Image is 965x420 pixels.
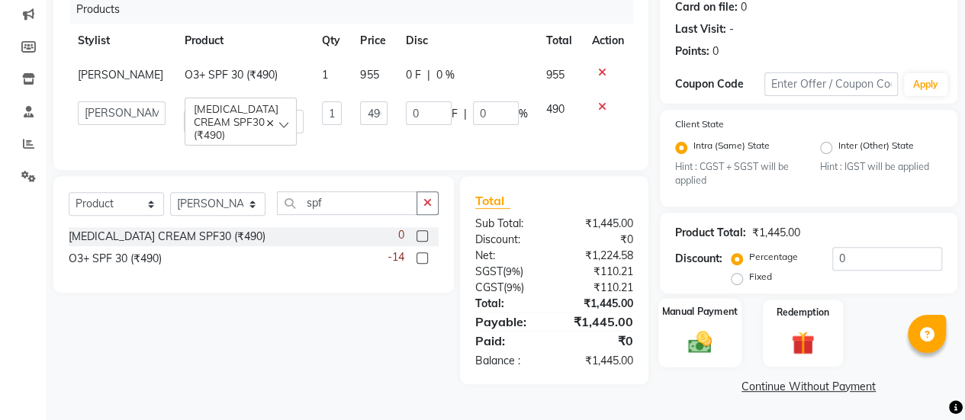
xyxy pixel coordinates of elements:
a: Continue Without Payment [663,379,954,395]
span: F [452,106,458,122]
small: Hint : IGST will be applied [820,160,942,174]
div: ₹110.21 [554,264,645,280]
div: ₹1,445.00 [752,225,800,241]
div: ₹1,445.00 [554,313,645,331]
div: Payable: [464,313,555,331]
span: -14 [388,249,404,265]
div: ( ) [464,280,555,296]
div: ₹1,445.00 [554,353,645,369]
label: Percentage [749,250,798,264]
label: Manual Payment [662,305,738,319]
div: ( ) [464,264,555,280]
span: 0 % [436,67,455,83]
span: 0 [398,227,404,243]
div: Coupon Code [675,76,764,92]
div: ₹1,224.58 [554,248,645,264]
span: 9% [506,265,520,277]
small: Hint : CGST + SGST will be applied [675,160,797,188]
div: Discount: [675,251,722,267]
input: Search or Scan [277,191,417,215]
div: ₹0 [554,332,645,350]
img: _gift.svg [784,329,822,357]
th: Stylist [69,24,175,58]
div: ₹1,445.00 [554,296,645,312]
div: Points: [675,43,709,59]
span: [MEDICAL_DATA] CREAM SPF30 (₹490) [193,102,278,141]
th: Action [583,24,633,58]
div: Net: [464,248,555,264]
div: 0 [712,43,719,59]
label: Fixed [749,270,772,284]
div: Sub Total: [464,216,555,232]
span: 0 F [406,67,421,83]
div: Discount: [464,232,555,248]
div: Last Visit: [675,21,726,37]
span: | [464,106,467,122]
label: Redemption [777,306,829,319]
span: 955 [546,68,565,82]
label: Inter (Other) State [838,139,914,157]
span: 1 [322,68,328,82]
img: _cash.svg [680,329,719,356]
span: [PERSON_NAME] [78,68,163,82]
div: Balance : [464,353,555,369]
div: ₹0 [554,232,645,248]
th: Price [351,24,396,58]
label: Intra (Same) State [693,139,770,157]
th: Qty [313,24,352,58]
span: | [427,67,430,83]
button: Apply [904,73,947,96]
div: Paid: [464,332,555,350]
span: 9% [507,281,521,293]
label: Client State [675,117,724,131]
span: CGST [475,281,503,294]
div: O3+ SPF 30 (₹490) [69,251,162,267]
th: Disc [397,24,537,58]
span: 490 [546,102,565,116]
div: [MEDICAL_DATA] CREAM SPF30 (₹490) [69,229,265,245]
input: Enter Offer / Coupon Code [764,72,898,96]
div: Total: [464,296,555,312]
div: ₹110.21 [554,280,645,296]
div: Product Total: [675,225,746,241]
th: Total [537,24,583,58]
span: SGST [475,265,503,278]
span: 955 [360,68,378,82]
div: - [729,21,734,37]
th: Product [175,24,312,58]
span: % [519,106,528,122]
div: ₹1,445.00 [554,216,645,232]
span: Total [475,193,510,209]
span: O3+ SPF 30 (₹490) [184,68,277,82]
